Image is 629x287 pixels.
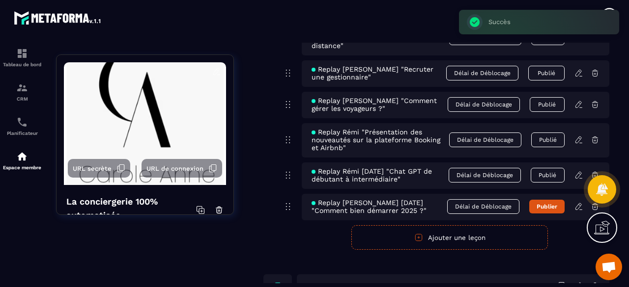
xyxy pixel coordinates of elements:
[142,159,222,178] button: URL de connexion
[447,199,519,214] span: Délai de Déblocage
[64,62,226,185] img: background
[446,66,518,80] span: Délai de Déblocage
[531,168,565,183] button: Publié
[2,75,42,109] a: formationformationCRM
[68,159,130,178] button: URL secrète
[16,151,28,162] img: automations
[2,130,42,136] p: Planificateur
[14,9,102,26] img: logo
[2,40,42,75] a: formationformationTableau de bord
[312,97,448,112] span: Replay [PERSON_NAME] "Comment gérer les voyageurs ?"
[16,48,28,59] img: formation
[2,143,42,178] a: automationsautomationsEspace membre
[312,167,449,183] span: Replay Rémi [DATE] "Chat GPT de débutant à intermédiaire"
[529,200,565,213] button: Publier
[2,109,42,143] a: schedulerschedulerPlanificateur
[146,165,203,172] span: URL de connexion
[2,96,42,102] p: CRM
[16,116,28,128] img: scheduler
[530,97,565,112] button: Publié
[528,66,565,80] button: Publié
[66,195,196,222] h4: La conciergerie 100% automatisée
[312,128,449,152] span: Replay Rémi "Présentation des nouveautés sur la plateforme Booking et Airbnb"
[2,62,42,67] p: Tableau de bord
[2,165,42,170] p: Espace membre
[449,168,521,183] span: Délai de Déblocage
[312,199,447,214] span: Replay [PERSON_NAME] [DATE] "Comment bien démarrer 2025 ?"
[531,132,565,147] button: Publié
[73,165,112,172] span: URL secrète
[448,97,520,112] span: Délai de Déblocage
[312,65,446,81] span: Replay [PERSON_NAME] "Recruter une gestionnaire"
[351,225,548,250] button: Ajouter une leçon
[16,82,28,94] img: formation
[596,254,622,280] a: Ouvrir le chat
[449,132,521,147] span: Délai de Déblocage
